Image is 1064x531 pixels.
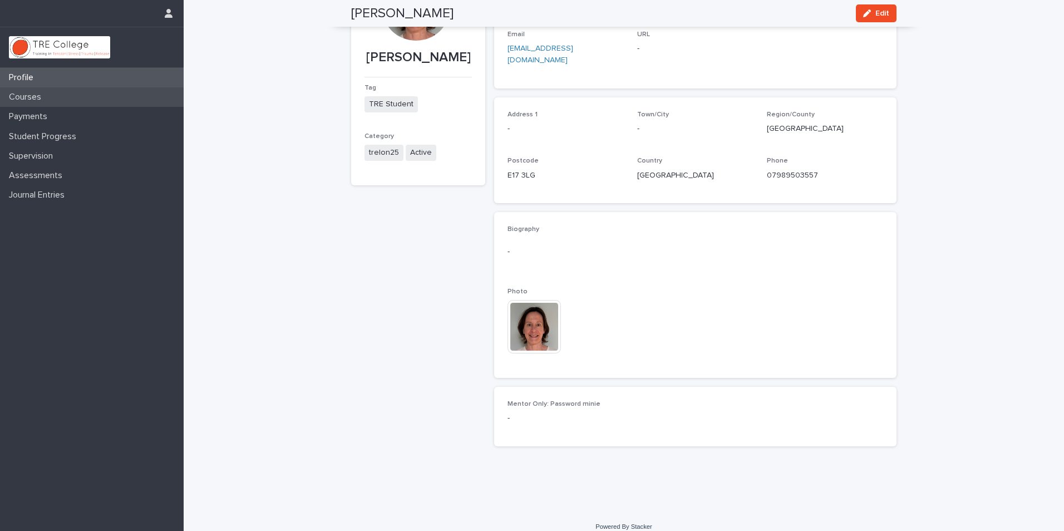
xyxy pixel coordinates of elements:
[637,111,669,118] span: Town/City
[4,111,56,122] p: Payments
[4,151,62,161] p: Supervision
[637,123,753,135] p: -
[508,111,538,118] span: Address 1
[595,523,652,530] a: Powered By Stacker
[508,412,624,424] p: -
[364,85,376,91] span: Tag
[637,43,753,55] p: -
[508,246,883,258] p: -
[364,145,403,161] span: trelon25
[508,31,525,38] span: Email
[4,72,42,83] p: Profile
[4,170,71,181] p: Assessments
[508,123,624,135] p: -
[364,50,472,66] p: [PERSON_NAME]
[637,31,650,38] span: URL
[637,158,662,164] span: Country
[508,226,539,233] span: Biography
[767,111,815,118] span: Region/County
[4,131,85,142] p: Student Progress
[351,6,454,22] h2: [PERSON_NAME]
[767,158,788,164] span: Phone
[508,158,539,164] span: Postcode
[364,96,418,112] span: TRE Student
[4,190,73,200] p: Journal Entries
[4,92,50,102] p: Courses
[508,401,600,407] span: Mentor Only: Password minie
[508,45,573,64] a: [EMAIL_ADDRESS][DOMAIN_NAME]
[875,9,889,17] span: Edit
[856,4,896,22] button: Edit
[508,288,528,295] span: Photo
[508,170,624,181] p: E17 3LG
[406,145,436,161] span: Active
[767,171,818,179] a: 07989503557
[9,36,110,58] img: L01RLPSrRaOWR30Oqb5K
[637,170,753,181] p: [GEOGRAPHIC_DATA]
[364,133,394,140] span: Category
[767,123,883,135] p: [GEOGRAPHIC_DATA]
